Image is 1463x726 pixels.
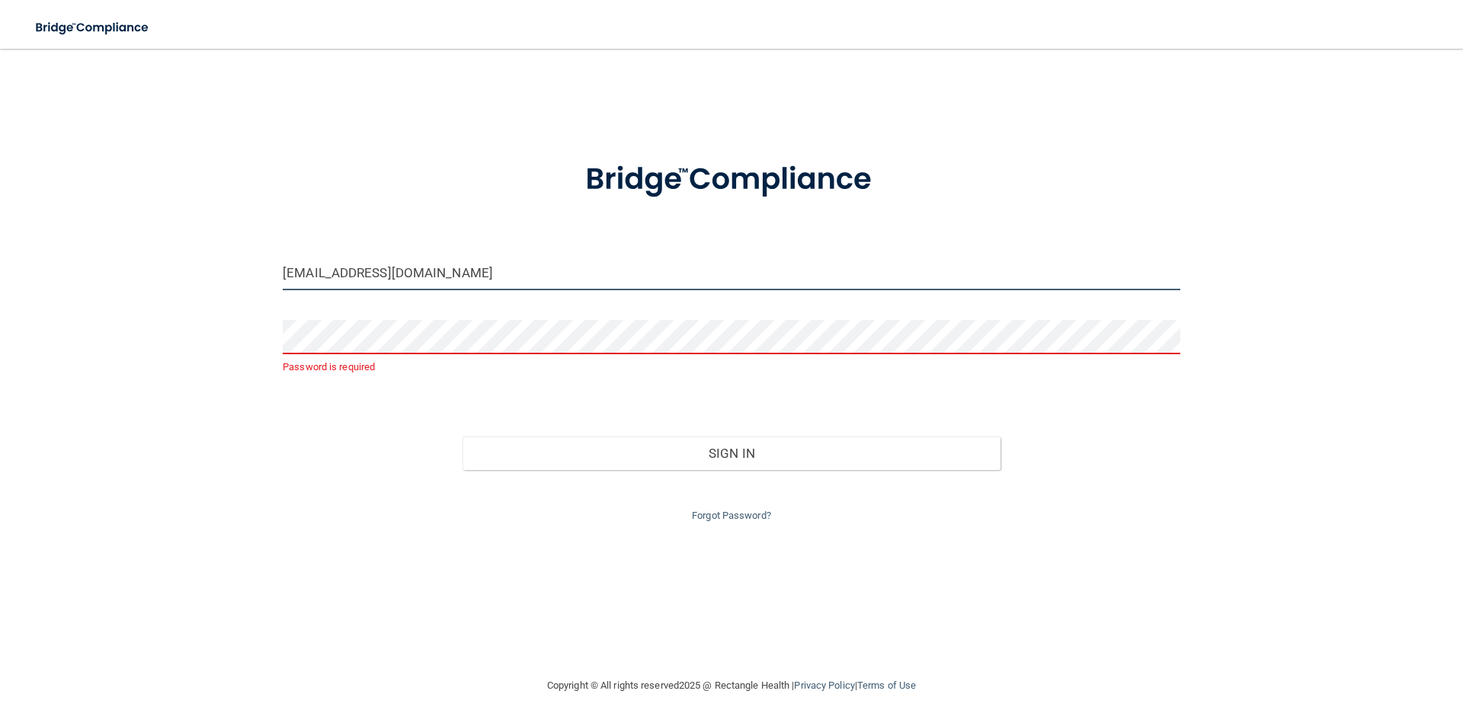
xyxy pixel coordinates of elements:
[857,680,916,691] a: Terms of Use
[794,680,854,691] a: Privacy Policy
[453,661,1010,710] div: Copyright © All rights reserved 2025 @ Rectangle Health | |
[1199,618,1445,679] iframe: Drift Widget Chat Controller
[554,140,909,219] img: bridge_compliance_login_screen.278c3ca4.svg
[23,12,163,43] img: bridge_compliance_login_screen.278c3ca4.svg
[463,437,1001,470] button: Sign In
[692,510,771,521] a: Forgot Password?
[283,358,1180,376] p: Password is required
[283,256,1180,290] input: Email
